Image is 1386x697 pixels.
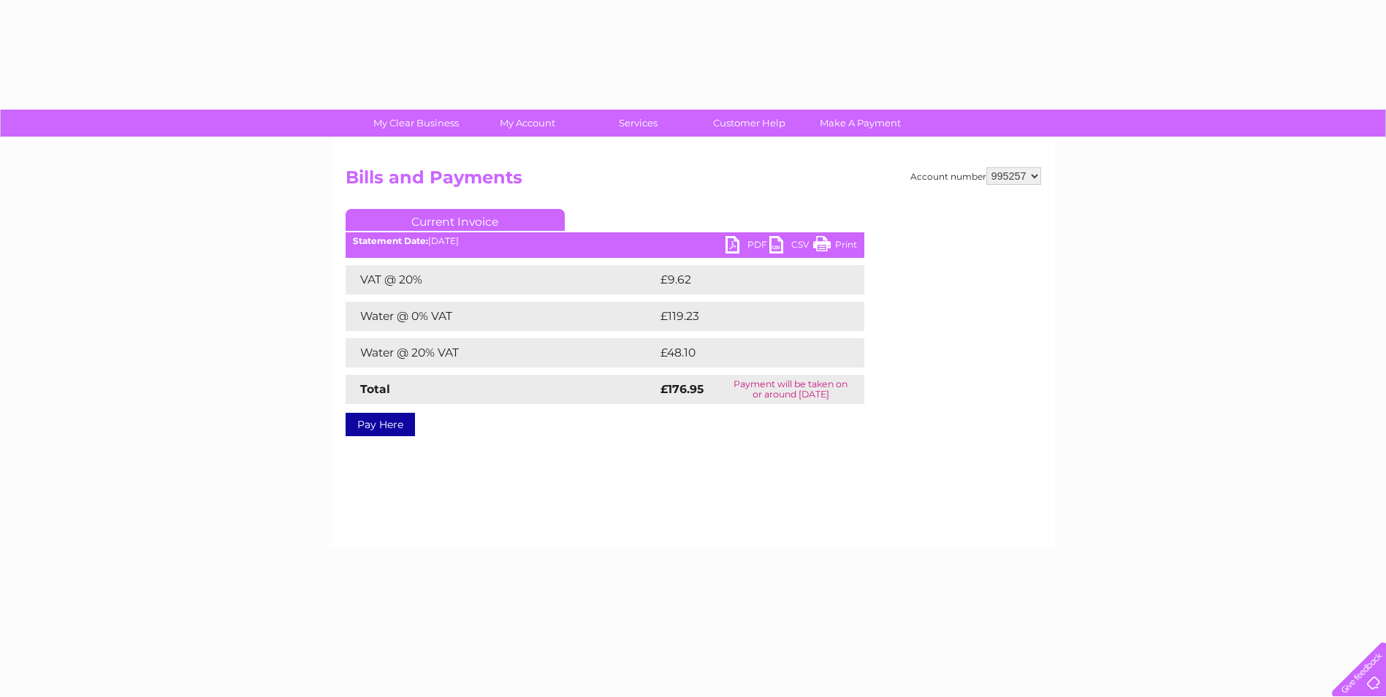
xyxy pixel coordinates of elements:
[657,302,836,331] td: £119.23
[657,265,831,294] td: £9.62
[360,382,390,396] strong: Total
[910,167,1041,185] div: Account number
[346,209,565,231] a: Current Invoice
[346,413,415,436] a: Pay Here
[800,110,921,137] a: Make A Payment
[689,110,810,137] a: Customer Help
[346,265,657,294] td: VAT @ 20%
[346,338,657,367] td: Water @ 20% VAT
[346,167,1041,195] h2: Bills and Payments
[467,110,587,137] a: My Account
[346,236,864,246] div: [DATE]
[813,236,857,257] a: Print
[726,236,769,257] a: PDF
[353,235,428,246] b: Statement Date:
[769,236,813,257] a: CSV
[660,382,704,396] strong: £176.95
[356,110,476,137] a: My Clear Business
[346,302,657,331] td: Water @ 0% VAT
[657,338,834,367] td: £48.10
[717,375,864,404] td: Payment will be taken on or around [DATE]
[578,110,698,137] a: Services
